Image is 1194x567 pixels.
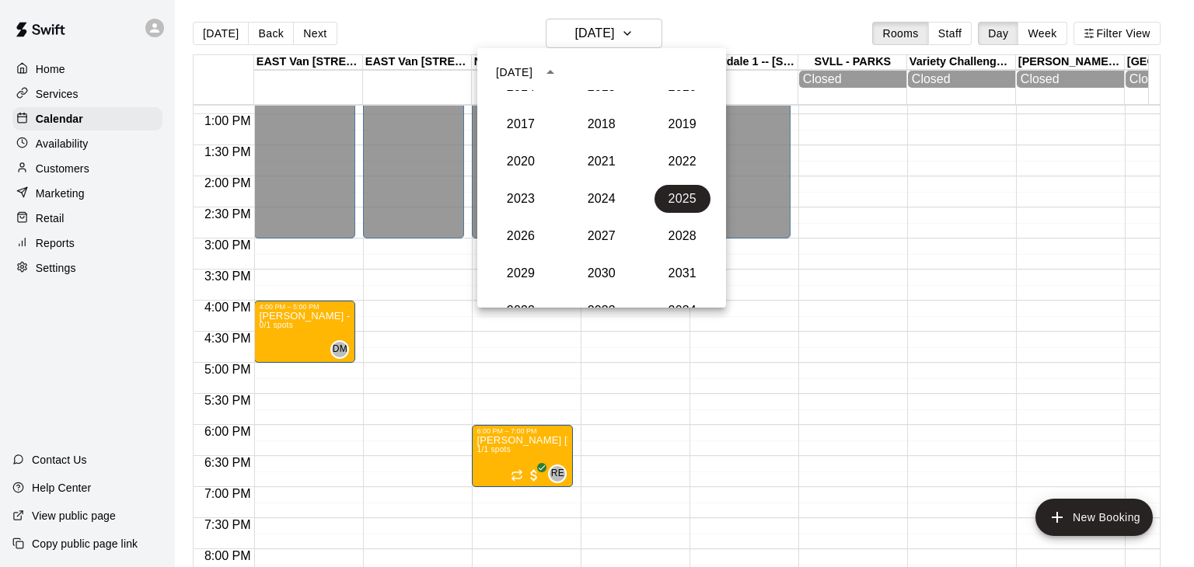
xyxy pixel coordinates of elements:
[493,222,549,250] button: 2026
[655,148,710,176] button: 2022
[496,64,532,81] div: [DATE]
[655,259,710,287] button: 2031
[493,259,549,287] button: 2029
[574,185,630,213] button: 2024
[655,185,710,213] button: 2025
[574,148,630,176] button: 2021
[493,148,549,176] button: 2020
[574,259,630,287] button: 2030
[493,185,549,213] button: 2023
[655,222,710,250] button: 2028
[574,222,630,250] button: 2027
[655,297,710,325] button: 2034
[655,110,710,138] button: 2019
[574,110,630,138] button: 2018
[493,110,549,138] button: 2017
[537,59,564,85] button: year view is open, switch to calendar view
[574,297,630,325] button: 2033
[493,297,549,325] button: 2032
